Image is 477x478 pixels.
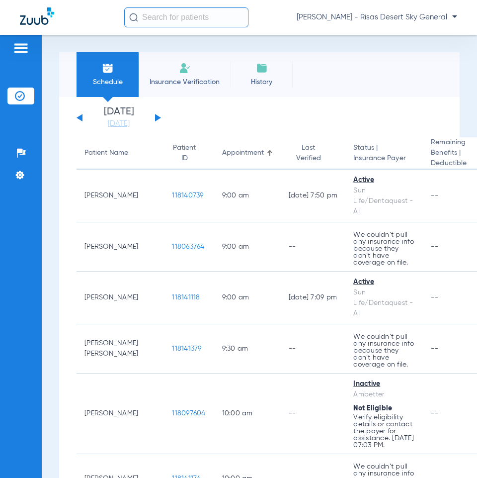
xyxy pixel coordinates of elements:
[214,324,281,374] td: 9:30 AM
[77,170,164,222] td: [PERSON_NAME]
[353,405,392,412] span: Not Eligible
[353,153,415,164] span: Insurance Payer
[129,13,138,22] img: Search Icon
[353,379,415,389] div: Inactive
[172,243,204,250] span: 118063764
[353,414,415,449] p: Verify eligibility details or contact the payer for assistance. [DATE] 07:03 PM.
[353,231,415,266] p: We couldn’t pull any insurance info because they don’t have coverage on file.
[77,272,164,324] td: [PERSON_NAME]
[179,62,191,74] img: Manual Insurance Verification
[102,62,114,74] img: Schedule
[84,148,128,158] div: Patient Name
[353,287,415,319] div: Sun Life/Dentaquest - AI
[214,374,281,454] td: 10:00 AM
[423,137,475,170] th: Remaining Benefits |
[13,42,29,54] img: hamburger-icon
[214,222,281,272] td: 9:00 AM
[289,143,338,164] div: Last Verified
[353,175,415,186] div: Active
[84,148,156,158] div: Patient Name
[89,107,149,129] li: [DATE]
[353,333,415,368] p: We couldn’t pull any insurance info because they don’t have coverage on file.
[256,62,268,74] img: History
[353,277,415,287] div: Active
[214,170,281,222] td: 9:00 AM
[89,119,149,129] a: [DATE]
[84,77,131,87] span: Schedule
[353,186,415,217] div: Sun Life/Dentaquest - AI
[345,137,423,170] th: Status |
[172,345,201,352] span: 118141379
[77,324,164,374] td: [PERSON_NAME] [PERSON_NAME]
[222,148,264,158] div: Appointment
[222,148,273,158] div: Appointment
[281,272,346,324] td: [DATE] 7:09 PM
[172,294,200,301] span: 118141118
[431,192,438,199] span: --
[77,374,164,454] td: [PERSON_NAME]
[172,143,197,164] div: Patient ID
[431,294,438,301] span: --
[431,158,467,169] span: Deductible
[146,77,223,87] span: Insurance Verification
[431,345,438,352] span: --
[172,143,206,164] div: Patient ID
[431,410,438,417] span: --
[238,77,285,87] span: History
[281,324,346,374] td: --
[281,374,346,454] td: --
[20,7,54,25] img: Zuub Logo
[431,243,438,250] span: --
[172,410,205,417] span: 118097604
[172,192,203,199] span: 118140739
[353,389,415,400] div: Ambetter
[214,272,281,324] td: 9:00 AM
[77,222,164,272] td: [PERSON_NAME]
[124,7,248,27] input: Search for patients
[281,170,346,222] td: [DATE] 7:50 PM
[297,12,457,22] span: [PERSON_NAME] - Risas Desert Sky General
[281,222,346,272] td: --
[289,143,329,164] div: Last Verified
